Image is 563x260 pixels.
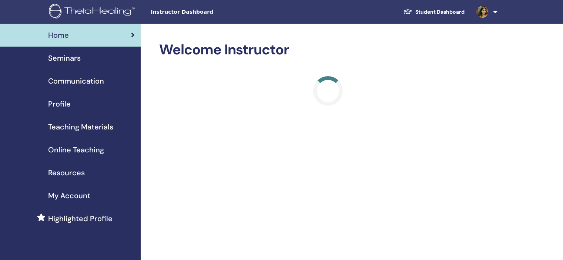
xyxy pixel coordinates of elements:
span: My Account [48,190,90,201]
span: Seminars [48,53,81,64]
span: Online Teaching [48,144,104,155]
span: Communication [48,75,104,87]
span: Highlighted Profile [48,213,113,224]
span: Profile [48,98,71,109]
a: Student Dashboard [398,5,470,19]
span: Home [48,30,69,41]
img: logo.png [49,4,137,20]
span: Resources [48,167,85,178]
img: graduation-cap-white.svg [403,9,412,15]
span: Instructor Dashboard [151,8,262,16]
span: Teaching Materials [48,121,113,132]
img: default.jpg [476,6,488,18]
h2: Welcome Instructor [159,41,496,58]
